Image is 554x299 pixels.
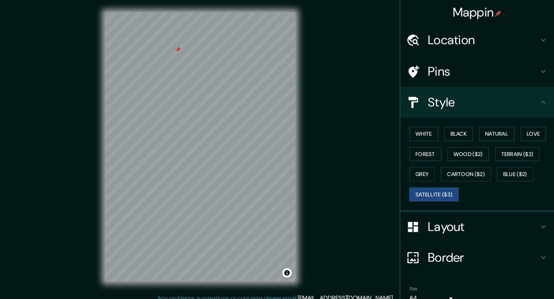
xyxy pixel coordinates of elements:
h4: Mappin [453,5,502,20]
button: Cartoon ($2) [441,167,491,181]
div: Location [400,25,554,55]
h4: Pins [428,64,539,79]
canvas: Map [105,12,295,281]
div: Layout [400,211,554,242]
div: Pins [400,56,554,87]
label: Size [409,286,417,292]
h4: Border [428,250,539,265]
button: Forest [409,147,441,161]
h4: Location [428,32,539,48]
button: Love [521,127,546,141]
img: pin-icon.png [495,10,501,17]
h4: Style [428,95,539,110]
button: Blue ($2) [497,167,533,181]
div: Border [400,242,554,273]
button: Toggle attribution [282,268,292,277]
button: Natural [479,127,514,141]
iframe: Help widget launcher [486,269,546,291]
button: Terrain ($2) [495,147,540,161]
button: White [409,127,438,141]
button: Grey [409,167,435,181]
button: Wood ($2) [447,147,489,161]
button: Satellite ($3) [409,188,459,202]
h4: Layout [428,219,539,234]
div: Style [400,87,554,118]
button: Black [444,127,473,141]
